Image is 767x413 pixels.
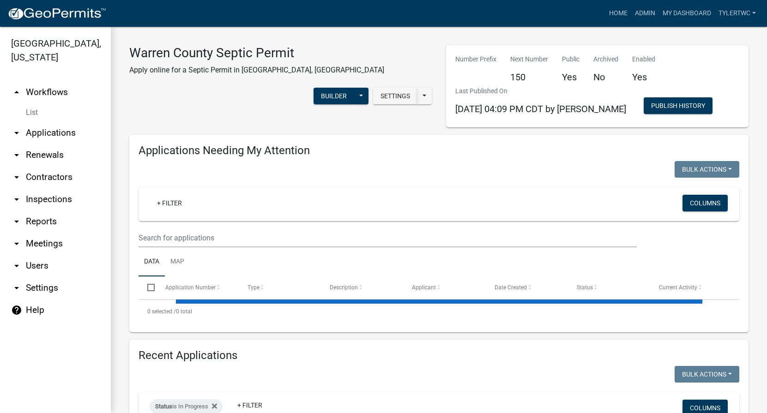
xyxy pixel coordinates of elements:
[11,127,22,138] i: arrow_drop_down
[632,72,655,83] h5: Yes
[568,276,650,299] datatable-header-cell: Status
[455,103,626,114] span: [DATE] 04:09 PM CDT by [PERSON_NAME]
[11,172,22,183] i: arrow_drop_down
[577,284,593,291] span: Status
[403,276,485,299] datatable-header-cell: Applicant
[455,86,626,96] p: Last Published On
[314,88,354,104] button: Builder
[562,72,580,83] h5: Yes
[644,103,713,110] wm-modal-confirm: Workflow Publish History
[412,284,436,291] span: Applicant
[631,5,659,22] a: Admin
[715,5,760,22] a: TylerTWC
[644,97,713,114] button: Publish History
[139,144,739,157] h4: Applications Needing My Attention
[510,72,548,83] h5: 150
[139,228,637,247] input: Search for applications
[139,349,739,362] h4: Recent Applications
[156,276,238,299] datatable-header-cell: Application Number
[11,305,22,316] i: help
[11,260,22,271] i: arrow_drop_down
[147,308,176,315] span: 0 selected /
[659,284,697,291] span: Current Activity
[155,403,172,410] span: Status
[593,54,618,64] p: Archived
[129,65,384,76] p: Apply online for a Septic Permit in [GEOGRAPHIC_DATA], [GEOGRAPHIC_DATA]
[593,72,618,83] h5: No
[659,5,715,22] a: My Dashboard
[11,216,22,227] i: arrow_drop_down
[139,276,156,299] datatable-header-cell: Select
[455,54,496,64] p: Number Prefix
[150,195,189,211] a: + Filter
[248,284,260,291] span: Type
[510,54,548,64] p: Next Number
[11,194,22,205] i: arrow_drop_down
[165,284,216,291] span: Application Number
[129,45,384,61] h3: Warren County Septic Permit
[330,284,358,291] span: Description
[165,247,190,277] a: Map
[650,276,732,299] datatable-header-cell: Current Activity
[675,161,739,178] button: Bulk Actions
[11,87,22,98] i: arrow_drop_up
[11,238,22,249] i: arrow_drop_down
[139,247,165,277] a: Data
[139,300,739,323] div: 0 total
[562,54,580,64] p: Public
[605,5,631,22] a: Home
[682,195,728,211] button: Columns
[11,282,22,293] i: arrow_drop_down
[373,88,417,104] button: Settings
[321,276,403,299] datatable-header-cell: Description
[239,276,321,299] datatable-header-cell: Type
[485,276,568,299] datatable-header-cell: Date Created
[632,54,655,64] p: Enabled
[675,366,739,383] button: Bulk Actions
[11,150,22,161] i: arrow_drop_down
[495,284,527,291] span: Date Created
